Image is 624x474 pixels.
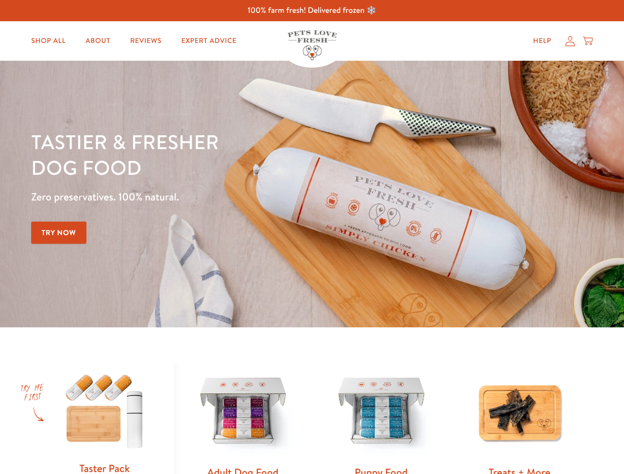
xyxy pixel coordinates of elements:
p: Zero preservatives. 100% natural. [31,188,406,206]
a: Help [525,31,559,51]
a: About [78,31,118,51]
h1: Tastier & fresher dog food [31,129,406,180]
a: Try Now [31,222,86,244]
img: Pets Love Fresh [288,30,337,60]
a: Expert Advice [173,31,245,51]
a: Reviews [122,31,169,51]
a: Shop All [23,31,74,51]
